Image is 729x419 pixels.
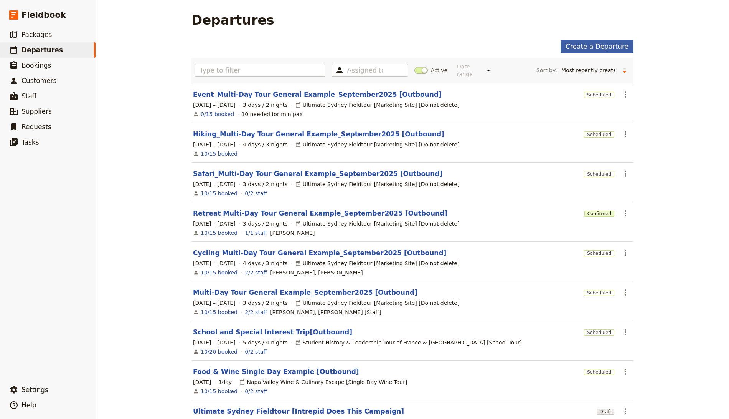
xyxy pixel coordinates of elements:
span: Bookings [21,62,51,69]
div: Ultimate Sydney Fieldtour [Marketing Site] [Do not delete] [295,259,460,267]
a: Retreat Multi-Day Tour General Example_September2025 [Outbound] [193,209,447,218]
span: Requests [21,123,51,131]
a: View the bookings for this departure [201,229,238,237]
span: Staff [21,92,37,100]
select: Sort by: [558,65,619,76]
div: Ultimate Sydney Fieldtour [Marketing Site] [Do not delete] [295,220,460,228]
button: Actions [619,128,632,141]
a: 0/2 staff [245,387,267,395]
span: 1 day [219,378,232,386]
span: [DATE] – [DATE] [193,299,236,307]
div: 10 needed for min pax [241,110,303,118]
a: Create a Departure [561,40,633,53]
span: Draft [597,409,614,415]
a: 0/2 staff [245,348,267,356]
span: 4 days / 3 nights [243,141,288,148]
span: Scheduled [584,369,614,375]
span: 4 days / 3 nights [243,259,288,267]
span: [DATE] – [DATE] [193,220,236,228]
button: Actions [619,405,632,418]
a: Cycling Multi-Day Tour General Example_September2025 [Outbound] [193,248,446,258]
a: Event_Multi-Day Tour General Example_September2025 [Outbound] [193,90,442,99]
button: Actions [619,167,632,180]
span: Scheduled [584,329,614,336]
span: Confirmed [584,211,614,217]
span: 3 days / 2 nights [243,180,288,188]
a: 0/2 staff [245,190,267,197]
a: View the bookings for this departure [201,348,238,356]
a: View the bookings for this departure [201,190,238,197]
button: Actions [619,246,632,259]
a: 1/1 staff [245,229,267,237]
div: Napa Valley Wine & Culinary Escape [Single Day Wine Tour] [239,378,407,386]
span: [DATE] – [DATE] [193,101,236,109]
span: Silvana, Pam Beesly [270,269,363,276]
input: Assigned to [347,66,383,75]
span: Scheduled [584,290,614,296]
div: Ultimate Sydney Fieldtour [Marketing Site] [Do not delete] [295,141,460,148]
h1: Departures [191,12,274,28]
a: 2/2 staff [245,308,267,316]
span: Scheduled [584,250,614,256]
span: 3 days / 2 nights [243,220,288,228]
span: [DATE] – [DATE] [193,339,236,346]
a: Ultimate Sydney Fieldtour [Intrepid Does This Campaign] [193,407,404,416]
div: Ultimate Sydney Fieldtour [Marketing Site] [Do not delete] [295,180,460,188]
span: Help [21,401,36,409]
span: Settings [21,386,48,394]
span: Silvana [270,229,315,237]
span: 5 days / 4 nights [243,339,288,346]
input: Type to filter [195,64,325,77]
span: Fieldbook [21,9,66,21]
div: Student History & Leadership Tour of France & [GEOGRAPHIC_DATA] [School Tour] [295,339,522,346]
span: [DATE] – [DATE] [193,259,236,267]
button: Actions [619,326,632,339]
span: Scheduled [584,131,614,138]
a: View the bookings for this departure [201,308,238,316]
a: Hiking_Multi-Day Tour General Example_September2025 [Outbound] [193,130,444,139]
button: Change sort direction [619,65,630,76]
a: School and Special Interest Trip[Outbound] [193,328,352,337]
span: Tasks [21,138,39,146]
span: Active [431,67,447,74]
div: Ultimate Sydney Fieldtour [Marketing Site] [Do not delete] [295,101,460,109]
span: Silvana, Dwight Schrute [Staff] [270,308,381,316]
span: [DATE] [193,378,211,386]
a: Multi-Day Tour General Example_September2025 [Outbound] [193,288,417,297]
a: Food & Wine Single Day Example [Outbound] [193,367,359,376]
span: Packages [21,31,52,38]
a: 2/2 staff [245,269,267,276]
a: View the bookings for this departure [201,269,238,276]
button: Actions [619,365,632,378]
a: Safari_Multi-Day Tour General Example_September2025 [Outbound] [193,169,442,178]
span: 3 days / 2 nights [243,299,288,307]
span: Scheduled [584,92,614,98]
span: [DATE] – [DATE] [193,141,236,148]
a: View the bookings for this departure [201,150,238,158]
div: Ultimate Sydney Fieldtour [Marketing Site] [Do not delete] [295,299,460,307]
span: Departures [21,46,63,54]
span: Sort by: [536,67,557,74]
button: Actions [619,88,632,101]
span: Customers [21,77,56,85]
button: Actions [619,207,632,220]
span: 3 days / 2 nights [243,101,288,109]
span: [DATE] – [DATE] [193,180,236,188]
button: Actions [619,286,632,299]
a: View the bookings for this departure [201,387,238,395]
span: Scheduled [584,171,614,177]
span: Suppliers [21,108,52,115]
a: View the bookings for this departure [201,110,234,118]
